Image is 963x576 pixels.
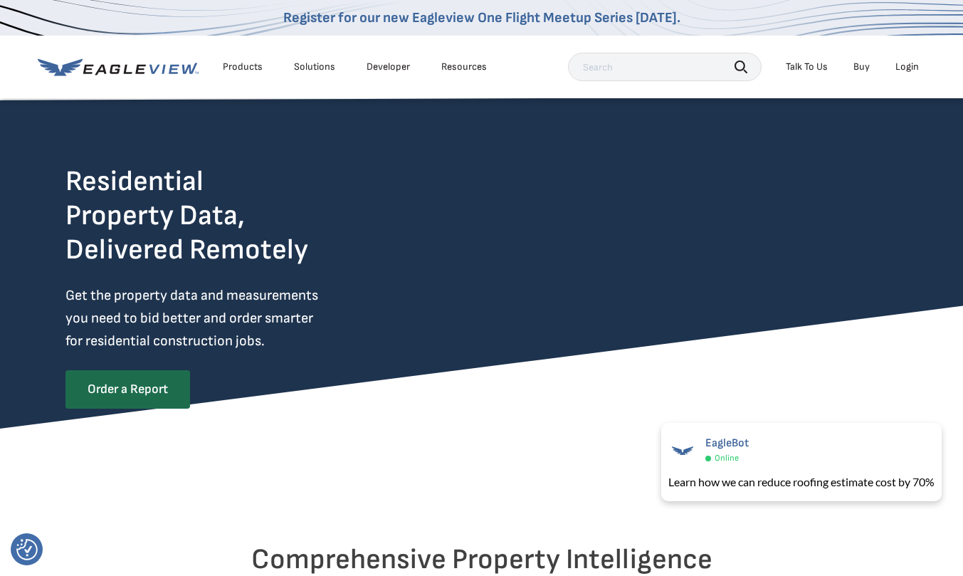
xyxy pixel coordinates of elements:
[853,61,870,73] a: Buy
[16,539,38,560] img: Revisit consent button
[367,61,410,73] a: Developer
[715,453,739,464] span: Online
[65,284,377,352] p: Get the property data and measurements you need to bid better and order smarter for residential c...
[668,473,935,491] div: Learn how we can reduce roofing estimate cost by 70%
[16,539,38,560] button: Consent Preferences
[786,61,828,73] div: Talk To Us
[705,436,749,450] span: EagleBot
[441,61,487,73] div: Resources
[294,61,335,73] div: Solutions
[283,9,680,26] a: Register for our new Eagleview One Flight Meetup Series [DATE].
[65,164,308,267] h2: Residential Property Data, Delivered Remotely
[668,436,697,465] img: EagleBot
[568,53,762,81] input: Search
[223,61,263,73] div: Products
[895,61,919,73] div: Login
[65,370,190,409] a: Order a Report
